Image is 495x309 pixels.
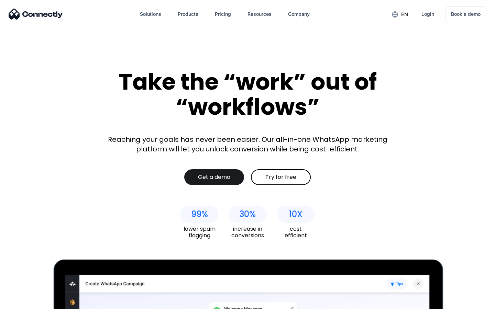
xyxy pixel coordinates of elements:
[229,226,266,239] div: increase in conversions
[191,209,208,219] div: 99%
[103,135,392,154] div: Reaching your goals has never been easier. Our all-in-one WhatsApp marketing platform will let yo...
[215,9,231,19] div: Pricing
[198,174,230,181] div: Get a demo
[239,209,256,219] div: 30%
[288,9,310,19] div: Company
[140,9,161,19] div: Solutions
[421,9,434,19] div: Login
[251,169,311,185] a: Try for free
[265,174,296,181] div: Try for free
[93,69,402,119] div: Take the “work” out of “workflows”
[9,9,63,20] img: Connectly Logo
[247,9,272,19] div: Resources
[416,6,440,22] a: Login
[401,10,408,19] div: en
[209,6,236,22] a: Pricing
[7,297,41,307] aside: Language selected: English
[180,226,218,239] div: lower spam flagging
[445,6,486,22] a: Book a demo
[184,169,244,185] a: Get a demo
[178,9,198,19] div: Products
[289,209,302,219] div: 10X
[14,297,41,307] ul: Language list
[277,226,315,239] div: cost efficient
